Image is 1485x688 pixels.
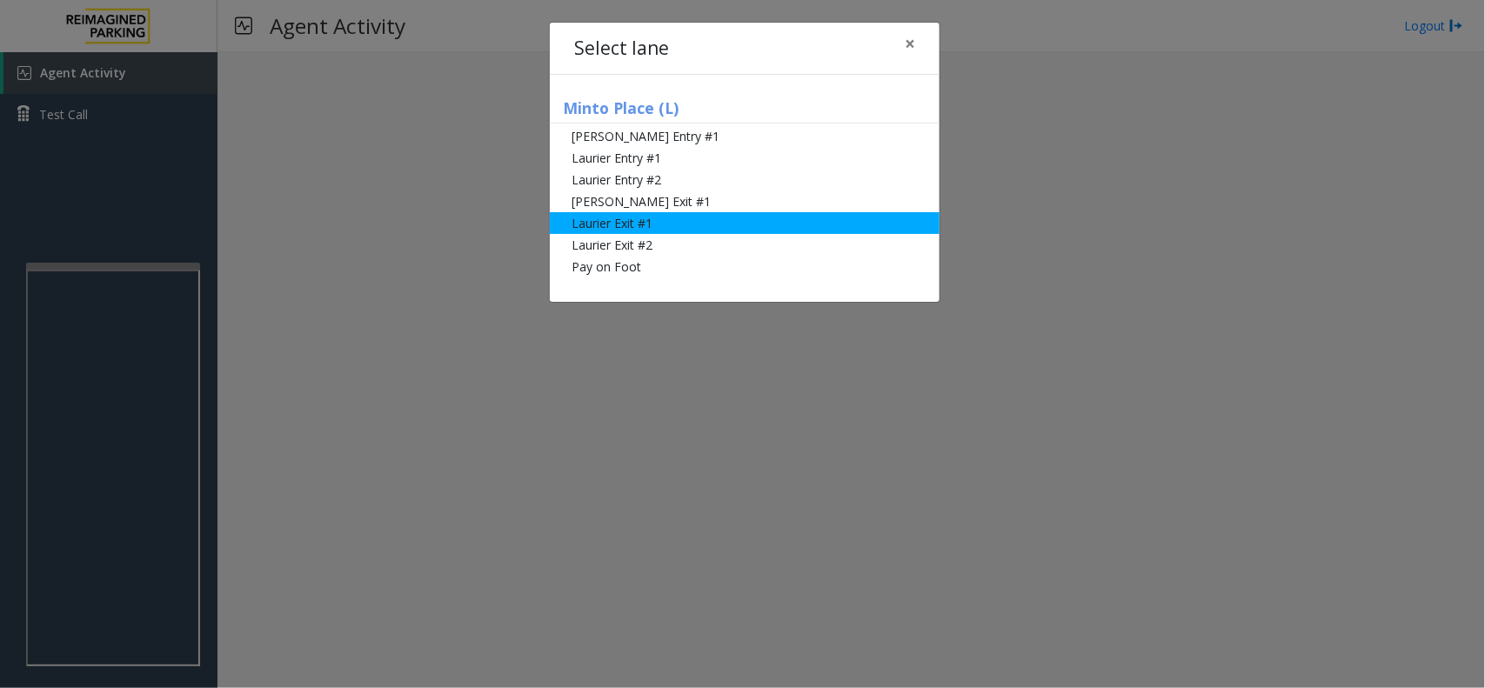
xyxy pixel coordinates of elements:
li: Laurier Exit #1 [550,212,940,234]
span: × [905,31,915,56]
li: Laurier Exit #2 [550,234,940,256]
li: [PERSON_NAME] Entry #1 [550,125,940,147]
li: Laurier Entry #2 [550,169,940,190]
button: Close [893,23,927,65]
li: Laurier Entry #1 [550,147,940,169]
li: [PERSON_NAME] Exit #1 [550,190,940,212]
h5: Minto Place (L) [550,99,940,124]
h4: Select lane [574,35,669,63]
li: Pay on Foot [550,256,940,277]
